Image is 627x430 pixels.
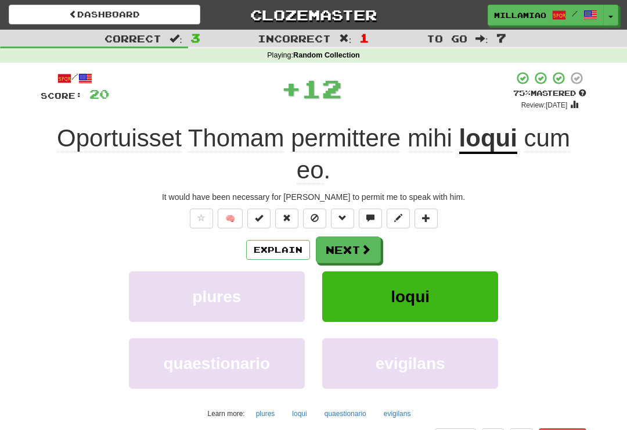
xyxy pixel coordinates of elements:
[359,31,369,45] span: 1
[291,124,401,152] span: permittere
[408,124,452,152] span: mihi
[524,124,570,152] span: cum
[488,5,604,26] a: millamiao /
[359,209,382,228] button: Discuss sentence (alt+u)
[513,88,586,99] div: Mastered
[188,124,284,152] span: Thomam
[391,288,430,306] span: loqui
[297,124,570,184] span: .
[521,101,568,109] small: Review: [DATE]
[496,31,506,45] span: 7
[316,236,381,263] button: Next
[331,209,354,228] button: Grammar (alt+g)
[105,33,161,44] span: Correct
[318,405,373,422] button: quaestionario
[89,87,109,101] span: 20
[376,354,445,372] span: evigilans
[218,5,409,25] a: Clozemaster
[41,91,82,101] span: Score:
[41,71,109,85] div: /
[513,88,531,98] span: 75 %
[129,338,305,389] button: quaestionario
[258,33,331,44] span: Incorrect
[170,34,182,44] span: :
[303,209,326,228] button: Ignore sentence (alt+i)
[459,124,517,154] u: loqui
[192,288,241,306] span: plures
[322,338,498,389] button: evigilans
[387,209,410,228] button: Edit sentence (alt+d)
[190,209,213,228] button: Favorite sentence (alt+f)
[275,209,298,228] button: Reset to 0% Mastered (alt+r)
[494,10,546,20] span: millamiao
[250,405,282,422] button: plures
[190,31,200,45] span: 3
[218,209,243,228] button: 🧠
[339,34,352,44] span: :
[281,71,301,106] span: +
[286,405,313,422] button: loqui
[9,5,200,24] a: Dashboard
[129,271,305,322] button: plures
[164,354,271,372] span: quaestionario
[297,156,324,184] span: eo
[208,410,245,418] small: Learn more:
[377,405,417,422] button: evigilans
[322,271,498,322] button: loqui
[247,209,271,228] button: Set this sentence to 100% Mastered (alt+m)
[415,209,438,228] button: Add to collection (alt+a)
[301,74,342,103] span: 12
[293,51,360,59] strong: Random Collection
[246,240,310,260] button: Explain
[57,124,182,152] span: Oportuisset
[41,191,586,203] div: It would have been necessary for [PERSON_NAME] to permit me to speak with him.
[475,34,488,44] span: :
[427,33,467,44] span: To go
[572,9,578,17] span: /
